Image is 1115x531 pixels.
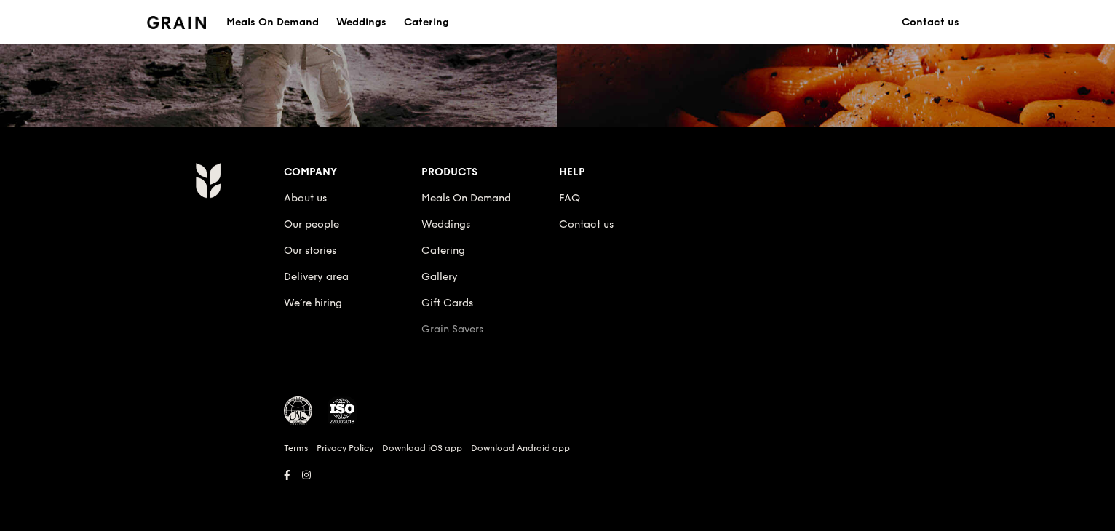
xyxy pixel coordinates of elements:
div: Catering [404,1,449,44]
a: Terms [284,442,308,454]
div: Meals On Demand [226,1,319,44]
a: FAQ [559,192,580,204]
h6: Revision [138,485,977,497]
a: Gallery [421,271,458,283]
a: Download iOS app [382,442,462,454]
img: MUIS Halal Certified [284,396,313,426]
img: Grain [147,16,206,29]
a: Gift Cards [421,297,473,309]
div: Help [559,162,697,183]
a: Weddings [421,218,470,231]
a: Meals On Demand [421,192,511,204]
a: Weddings [328,1,395,44]
div: Company [284,162,421,183]
div: Products [421,162,559,183]
a: Delivery area [284,271,349,283]
a: Catering [395,1,458,44]
img: Grain [195,162,221,199]
a: Contact us [559,218,614,231]
div: Weddings [336,1,386,44]
a: Download Android app [471,442,570,454]
a: Our people [284,218,339,231]
a: Grain Savers [421,323,483,335]
a: Our stories [284,244,336,257]
a: Contact us [893,1,968,44]
a: Catering [421,244,465,257]
a: Privacy Policy [317,442,373,454]
img: ISO Certified [328,396,357,426]
a: We’re hiring [284,297,342,309]
a: About us [284,192,327,204]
